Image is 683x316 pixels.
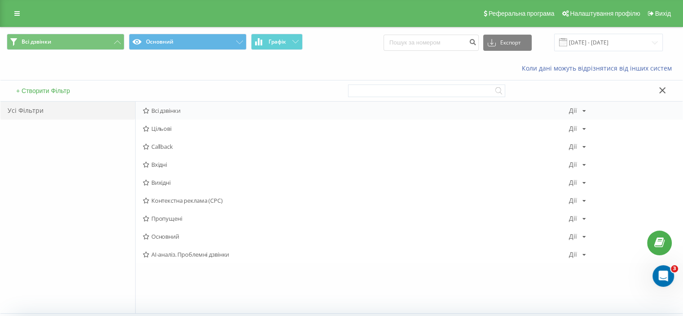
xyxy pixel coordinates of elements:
button: Експорт [483,35,532,51]
button: Графік [251,34,303,50]
span: Всі дзвінки [143,107,569,114]
span: Вихідні [143,179,569,186]
button: Закрити [656,86,669,96]
span: Налаштування профілю [570,10,640,17]
span: Графік [269,39,286,45]
button: Основний [129,34,247,50]
div: Усі Фільтри [0,102,135,120]
div: Дії [569,143,577,150]
span: AI-аналіз. Проблемні дзвінки [143,251,569,258]
a: Коли дані можуть відрізнятися вiд інших систем [522,64,676,72]
input: Пошук за номером [383,35,479,51]
div: Дії [569,161,577,168]
span: Контекстна реклама (CPC) [143,197,569,204]
span: Пропущені [143,215,569,222]
div: Дії [569,125,577,132]
span: Всі дзвінки [22,38,51,45]
span: Вхідні [143,161,569,168]
span: Вихід [655,10,671,17]
iframe: Intercom live chat [652,265,674,287]
span: Основний [143,233,569,240]
button: Всі дзвінки [7,34,124,50]
div: Дії [569,251,577,258]
div: Дії [569,197,577,204]
span: 3 [671,265,678,272]
button: + Створити Фільтр [13,87,73,95]
span: Callback [143,143,569,150]
span: Цільові [143,125,569,132]
div: Дії [569,233,577,240]
div: Дії [569,107,577,114]
span: Реферальна програма [489,10,555,17]
div: Дії [569,179,577,186]
div: Дії [569,215,577,222]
